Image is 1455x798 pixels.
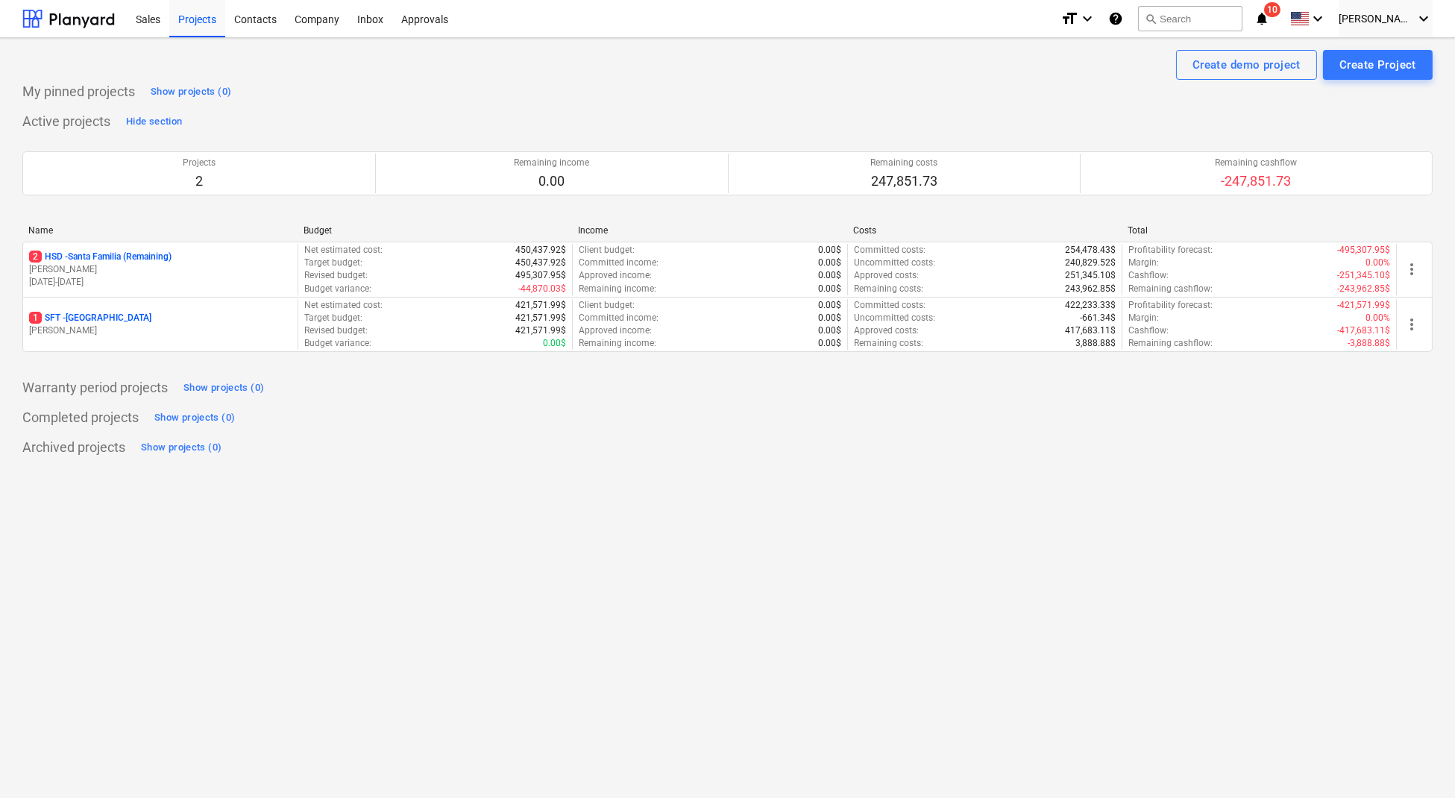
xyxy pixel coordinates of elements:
p: Margin : [1128,257,1159,269]
p: SFT - [GEOGRAPHIC_DATA] [29,312,151,324]
p: Active projects [22,113,110,131]
p: 243,962.85$ [1065,283,1116,295]
p: -3,888.88$ [1348,337,1390,350]
button: Show projects (0) [147,80,235,104]
div: Costs [853,225,1116,236]
p: Remaining costs : [854,337,923,350]
p: Profitability forecast : [1128,244,1213,257]
button: Show projects (0) [151,406,239,430]
p: Remaining cashflow : [1128,337,1213,350]
div: Create demo project [1192,55,1301,75]
div: Budget [304,225,567,236]
i: keyboard_arrow_down [1309,10,1327,28]
p: -251,345.10$ [1337,269,1390,282]
p: 0.00$ [818,299,841,312]
p: Remaining cashflow [1215,157,1297,169]
p: 0.00$ [818,257,841,269]
p: [DATE] - [DATE] [29,276,292,289]
p: 2 [183,172,216,190]
p: -243,962.85$ [1337,283,1390,295]
p: Uncommitted costs : [854,312,935,324]
span: 1 [29,312,42,324]
p: Remaining cashflow : [1128,283,1213,295]
p: 421,571.99$ [515,312,566,324]
p: Committed costs : [854,299,926,312]
p: Target budget : [304,312,362,324]
button: Show projects (0) [180,376,268,400]
span: search [1145,13,1157,25]
p: -44,870.03$ [518,283,566,295]
p: 421,571.99$ [515,299,566,312]
span: more_vert [1403,315,1421,333]
p: 0.00$ [818,244,841,257]
span: [PERSON_NAME] [1339,13,1413,25]
p: Client budget : [579,244,635,257]
p: 422,233.33$ [1065,299,1116,312]
span: 2 [29,251,42,263]
p: Committed costs : [854,244,926,257]
p: 495,307.95$ [515,269,566,282]
p: 254,478.43$ [1065,244,1116,257]
p: Uncommitted costs : [854,257,935,269]
p: Approved income : [579,269,652,282]
p: 0.00% [1366,312,1390,324]
p: Budget variance : [304,337,371,350]
i: keyboard_arrow_down [1078,10,1096,28]
span: 10 [1264,2,1280,17]
p: Remaining income [514,157,589,169]
p: -661.34$ [1080,312,1116,324]
p: 450,437.92$ [515,257,566,269]
p: My pinned projects [22,83,135,101]
p: -417,683.11$ [1337,324,1390,337]
p: Net estimated cost : [304,299,383,312]
div: Name [28,225,292,236]
span: more_vert [1403,260,1421,278]
p: Remaining income : [579,337,656,350]
p: Revised budget : [304,324,368,337]
p: 0.00 [514,172,589,190]
div: 1SFT -[GEOGRAPHIC_DATA][PERSON_NAME] [29,312,292,337]
p: 417,683.11$ [1065,324,1116,337]
p: HSD - Santa Familia (Remaining) [29,251,172,263]
button: Hide section [122,110,186,133]
div: Show projects (0) [151,84,231,101]
p: -421,571.99$ [1337,299,1390,312]
button: Search [1138,6,1242,31]
i: Knowledge base [1108,10,1123,28]
div: Show projects (0) [154,409,235,427]
button: Create demo project [1176,50,1317,80]
p: Committed income : [579,312,659,324]
div: Show projects (0) [183,380,264,397]
p: 0.00% [1366,257,1390,269]
div: Create Project [1339,55,1416,75]
p: Client budget : [579,299,635,312]
i: format_size [1060,10,1078,28]
p: 247,851.73 [870,172,937,190]
p: Completed projects [22,409,139,427]
p: Projects [183,157,216,169]
p: Cashflow : [1128,324,1169,337]
p: Remaining income : [579,283,656,295]
p: Approved costs : [854,324,919,337]
p: [PERSON_NAME] [29,324,292,337]
p: 251,345.10$ [1065,269,1116,282]
p: Net estimated cost : [304,244,383,257]
p: 0.00$ [818,312,841,324]
div: Hide section [126,113,182,131]
p: -247,851.73 [1215,172,1297,190]
p: Margin : [1128,312,1159,324]
p: 0.00$ [543,337,566,350]
p: Approved costs : [854,269,919,282]
i: keyboard_arrow_down [1415,10,1433,28]
p: Remaining costs : [854,283,923,295]
p: Warranty period projects [22,379,168,397]
div: 2HSD -Santa Familia (Remaining)[PERSON_NAME][DATE]-[DATE] [29,251,292,289]
p: 450,437.92$ [515,244,566,257]
p: 0.00$ [818,283,841,295]
div: Widget de chat [1380,726,1455,798]
div: Show projects (0) [141,439,221,456]
p: 240,829.52$ [1065,257,1116,269]
p: 3,888.88$ [1075,337,1116,350]
p: 0.00$ [818,324,841,337]
button: Show projects (0) [137,436,225,459]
